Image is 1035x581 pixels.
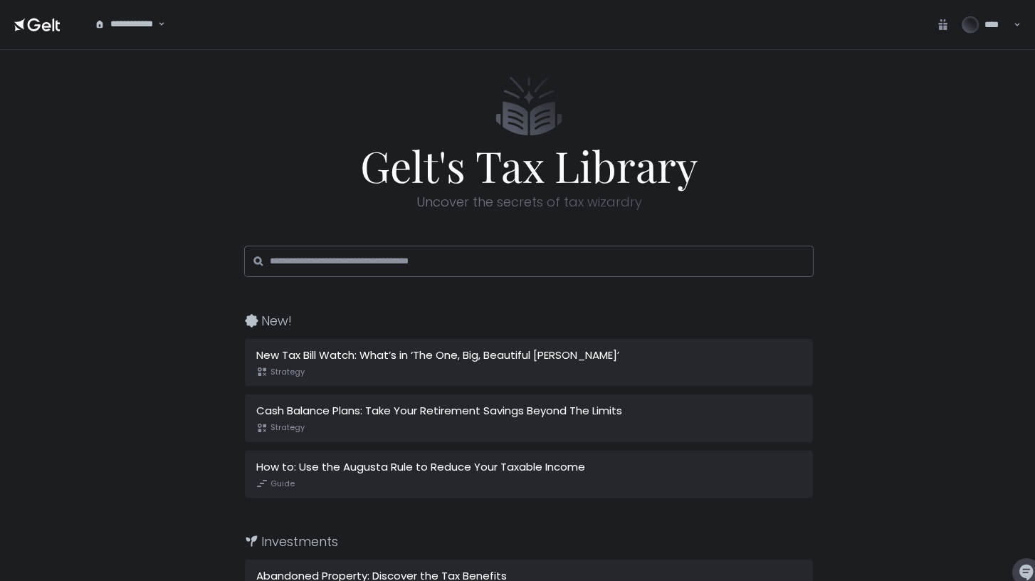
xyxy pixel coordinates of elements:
[85,9,165,39] div: Search for option
[256,403,802,419] div: Cash Balance Plans: Take Your Retirement Savings Beyond The Limits
[244,532,859,551] div: Investments
[256,459,802,476] div: How to: Use the Augusta Rule to Reduce Your Taxable Income
[256,478,295,489] span: Guide
[256,422,305,434] span: Strategy
[244,311,859,330] div: New!
[416,192,642,211] span: Uncover the secrets of tax wizardry
[156,17,157,31] input: Search for option
[256,366,305,377] span: Strategy
[199,144,859,187] span: Gelt's Tax Library
[256,347,802,364] div: New Tax Bill Watch: What’s in ‘The One, Big, Beautiful [PERSON_NAME]’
